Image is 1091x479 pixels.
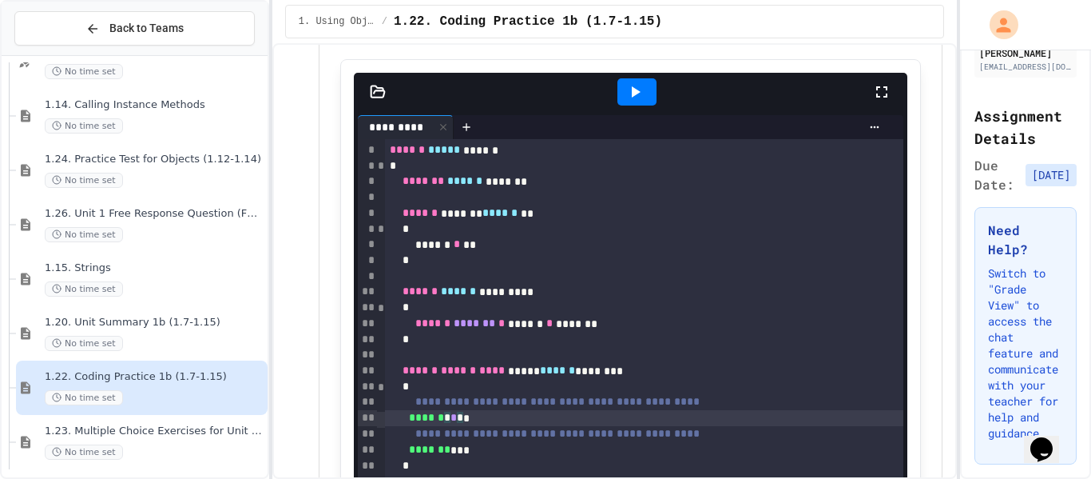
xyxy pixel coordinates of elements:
[45,98,264,112] span: 1.14. Calling Instance Methods
[45,281,123,297] span: No time set
[45,336,123,351] span: No time set
[45,227,123,242] span: No time set
[299,15,375,28] span: 1. Using Objects and Methods
[45,118,123,134] span: No time set
[974,156,1019,194] span: Due Date:
[973,6,1022,43] div: My Account
[45,316,264,329] span: 1.20. Unit Summary 1b (1.7-1.15)
[45,207,264,221] span: 1.26. Unit 1 Free Response Question (FRQ) Practice
[45,64,123,79] span: No time set
[382,15,387,28] span: /
[979,46,1072,60] div: [PERSON_NAME]
[45,370,264,384] span: 1.22. Coding Practice 1b (1.7-1.15)
[14,11,255,46] button: Back to Teams
[394,12,662,31] span: 1.22. Coding Practice 1b (1.7-1.15)
[1024,415,1075,463] iframe: chat widget
[45,445,123,460] span: No time set
[988,265,1063,441] p: Switch to "Grade View" to access the chat feature and communicate with your teacher for help and ...
[988,221,1063,259] h3: Need Help?
[45,173,123,188] span: No time set
[45,261,264,275] span: 1.15. Strings
[979,61,1072,73] div: [EMAIL_ADDRESS][DOMAIN_NAME]
[974,105,1077,150] h2: Assignment Details
[45,425,264,438] span: 1.23. Multiple Choice Exercises for Unit 1b (1.9-1.15)
[45,153,264,166] span: 1.24. Practice Test for Objects (1.12-1.14)
[109,20,184,37] span: Back to Teams
[1026,164,1077,186] span: [DATE]
[45,390,123,405] span: No time set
